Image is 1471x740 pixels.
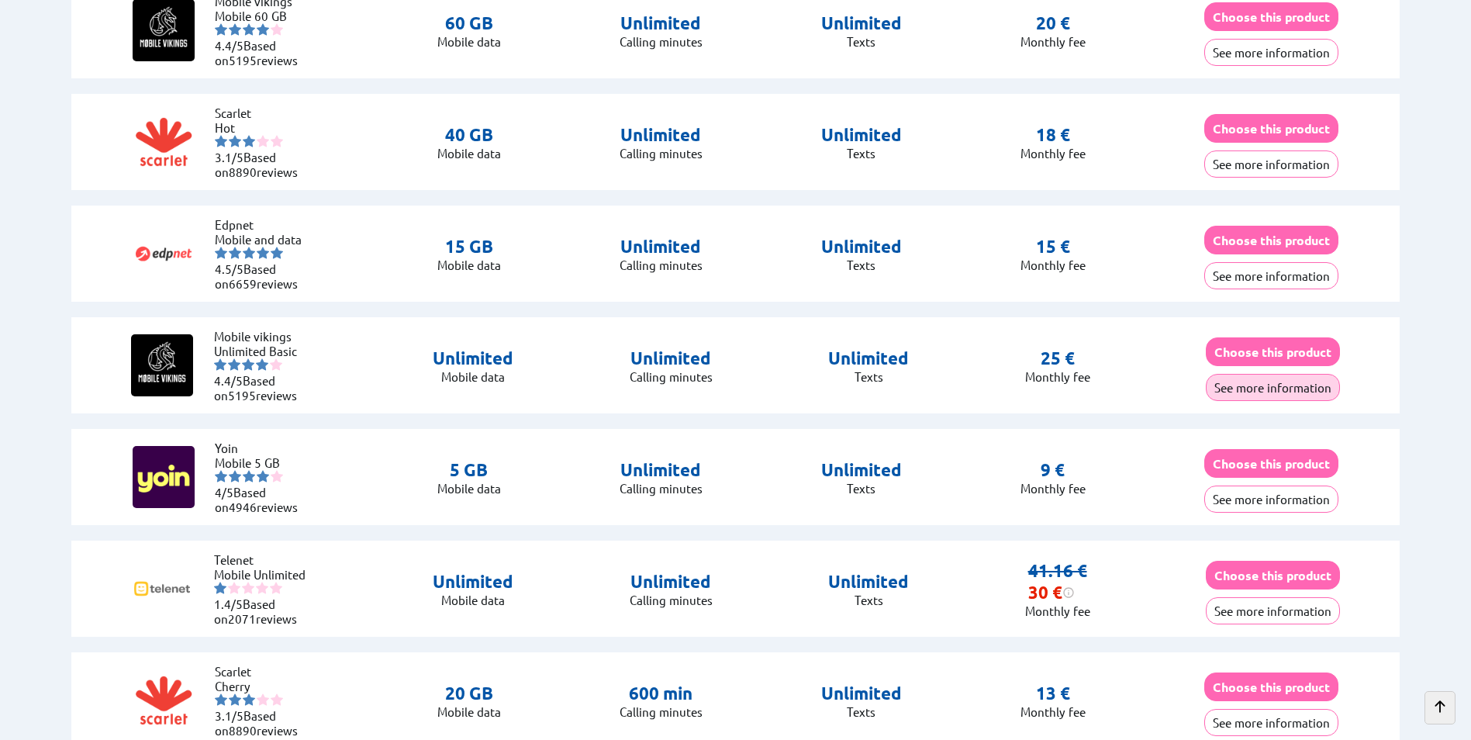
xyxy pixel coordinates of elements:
p: Monthly fee [1020,146,1086,161]
a: See more information [1204,45,1338,60]
img: starnr1 [215,693,227,706]
img: Logo of Mobile vikings [131,334,193,396]
li: Based on reviews [214,596,307,626]
li: Mobile 5 GB [215,455,308,470]
a: See more information [1204,492,1338,507]
span: 3.1/5 [215,150,243,164]
img: starnr4 [256,582,268,594]
a: Choose this product [1204,121,1338,136]
a: Choose this product [1206,344,1340,359]
div: 30 € [1028,582,1075,603]
p: Texts [828,369,909,384]
p: Unlimited [630,571,713,593]
img: starnr4 [256,358,268,371]
button: Choose this product [1204,2,1338,31]
p: 9 € [1041,459,1065,481]
img: starnr3 [243,135,255,147]
button: See more information [1204,39,1338,66]
span: 4.5/5 [215,261,243,276]
img: starnr3 [243,247,255,259]
li: Unlimited Basic [214,344,307,358]
img: information [1062,586,1075,599]
img: Logo of Scarlet [133,111,195,173]
button: See more information [1204,262,1338,289]
p: Monthly fee [1020,258,1086,272]
p: Calling minutes [630,369,713,384]
span: 4/5 [215,485,233,500]
button: Choose this product [1204,673,1338,701]
button: See more information [1204,709,1338,736]
li: Scarlet [215,105,308,120]
img: starnr1 [215,470,227,482]
span: 3.1/5 [215,708,243,723]
p: 60 GB [437,12,501,34]
a: See more information [1206,380,1340,395]
img: starnr3 [243,23,255,36]
span: 6659 [229,276,257,291]
button: Choose this product [1204,226,1338,254]
img: starnr2 [229,470,241,482]
p: Unlimited [828,571,909,593]
img: starnr3 [243,470,255,482]
p: Mobile data [437,704,501,719]
li: Based on reviews [215,150,308,179]
p: 20 GB [437,683,501,704]
p: Monthly fee [1020,481,1086,496]
li: Hot [215,120,308,135]
img: starnr2 [229,693,241,706]
p: Unlimited [821,124,902,146]
li: Cherry [215,679,308,693]
img: starnr4 [257,23,269,36]
span: 5195 [228,388,256,403]
img: starnr4 [257,470,269,482]
button: See more information [1204,150,1338,178]
span: 4946 [229,500,257,514]
p: Texts [821,481,902,496]
button: Choose this product [1204,114,1338,143]
p: Calling minutes [620,704,703,719]
a: Choose this product [1204,679,1338,694]
li: Mobile and data [215,232,308,247]
span: 1.4/5 [214,596,243,611]
a: See more information [1204,157,1338,171]
img: starnr4 [257,693,269,706]
p: Unlimited [821,683,902,704]
p: Texts [821,146,902,161]
img: starnr2 [229,247,241,259]
img: Logo of Yoin [133,446,195,508]
button: Choose this product [1206,561,1340,590]
p: Calling minutes [620,146,703,161]
button: Choose this product [1206,337,1340,366]
p: Texts [821,34,902,49]
p: Mobile data [437,34,501,49]
li: Scarlet [215,664,308,679]
img: Logo of Edpnet [133,223,195,285]
p: Calling minutes [620,258,703,272]
img: starnr1 [215,135,227,147]
img: starnr5 [271,247,283,259]
a: Choose this product [1204,233,1338,247]
p: Unlimited [620,459,703,481]
p: Texts [821,258,902,272]
button: See more information [1206,374,1340,401]
a: See more information [1204,268,1338,283]
p: Unlimited [821,236,902,258]
a: See more information [1206,603,1340,618]
a: See more information [1204,715,1338,730]
p: Monthly fee [1020,704,1086,719]
span: 5195 [229,53,257,67]
span: 8890 [229,723,257,738]
li: Edpnet [215,217,308,232]
p: Mobile data [433,593,513,607]
img: starnr1 [214,582,226,594]
p: 25 € [1041,348,1075,369]
img: starnr5 [271,693,283,706]
p: Unlimited [620,236,703,258]
span: 4.4/5 [215,38,243,53]
button: Choose this product [1204,449,1338,478]
p: Texts [821,704,902,719]
img: starnr5 [271,23,283,36]
img: starnr3 [242,582,254,594]
s: 41.16 € [1028,560,1087,581]
li: Based on reviews [215,261,308,291]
